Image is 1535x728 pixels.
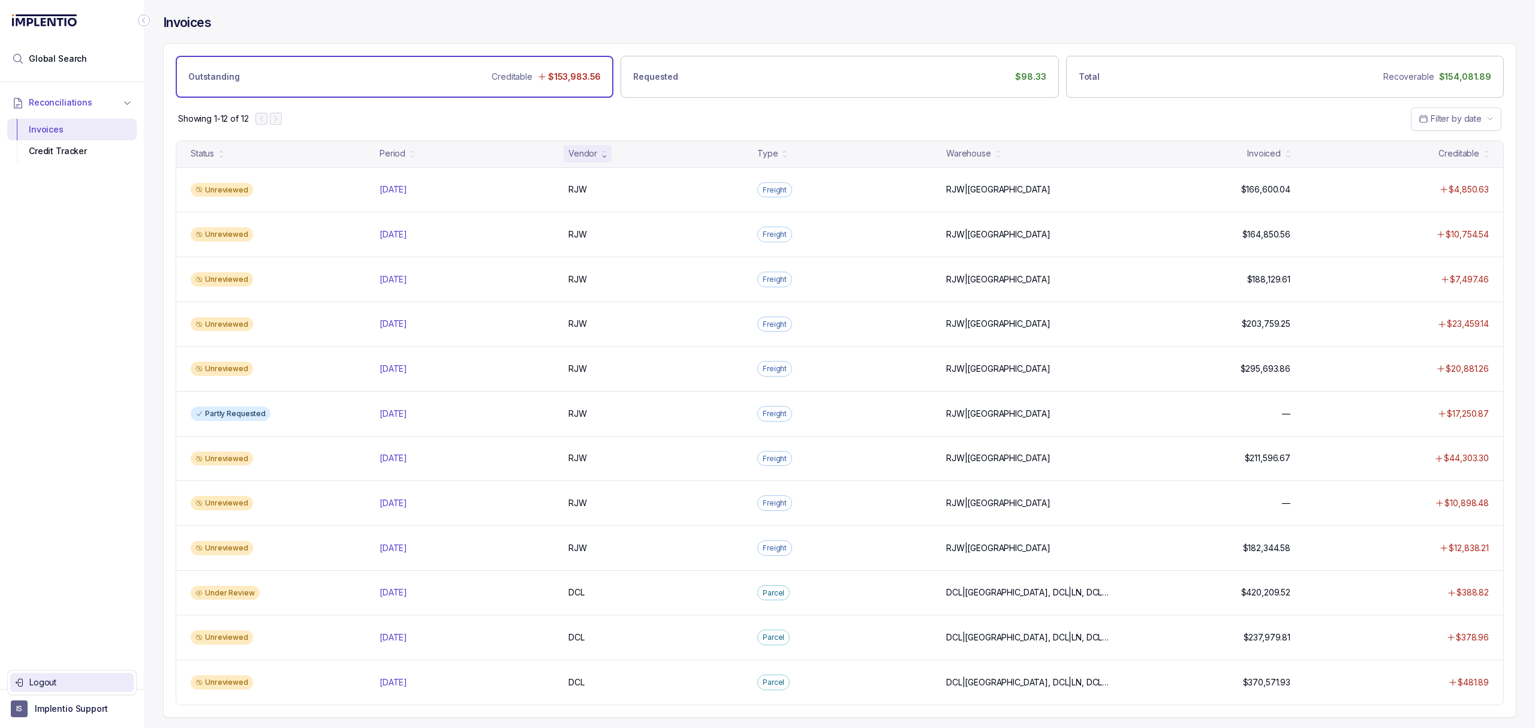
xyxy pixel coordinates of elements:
[1444,497,1489,509] p: $10,898.48
[1241,183,1290,195] p: $166,600.04
[946,183,1051,195] p: RJW|[GEOGRAPHIC_DATA]
[137,13,151,28] div: Collapse Icon
[946,148,991,160] div: Warehouse
[568,452,587,464] p: RJW
[191,317,253,332] div: Unreviewed
[11,700,28,717] span: User initials
[568,148,597,160] div: Vendor
[1247,148,1281,160] div: Invoiced
[380,542,407,554] p: [DATE]
[763,587,784,599] p: Parcel
[1383,71,1434,83] p: Recoverable
[946,497,1051,509] p: RJW|[GEOGRAPHIC_DATA]
[763,184,787,196] p: Freight
[757,148,778,160] div: Type
[1449,542,1489,554] p: $12,838.21
[1439,71,1491,83] p: $154,081.89
[568,631,585,643] p: DCL
[29,97,92,109] span: Reconciliations
[191,407,270,421] div: Partly Requested
[568,363,587,375] p: RJW
[17,140,127,162] div: Credit Tracker
[29,676,129,688] p: Logout
[1431,113,1482,124] span: Filter by date
[568,408,587,420] p: RJW
[1446,363,1489,375] p: $20,881.26
[1449,183,1489,195] p: $4,850.63
[191,362,253,376] div: Unreviewed
[946,631,1111,643] p: DCL|[GEOGRAPHIC_DATA], DCL|LN, DCL|YK
[763,676,784,688] p: Parcel
[946,363,1051,375] p: RJW|[GEOGRAPHIC_DATA]
[1243,676,1290,688] p: $370,571.93
[191,183,253,197] div: Unreviewed
[188,71,239,83] p: Outstanding
[946,228,1051,240] p: RJW|[GEOGRAPHIC_DATA]
[763,273,787,285] p: Freight
[1241,586,1290,598] p: $420,209.52
[380,363,407,375] p: [DATE]
[163,14,211,31] h4: Invoices
[380,148,405,160] div: Period
[1456,631,1489,643] p: $378.96
[380,408,407,420] p: [DATE]
[763,542,787,554] p: Freight
[1447,318,1489,330] p: $23,459.14
[35,703,108,715] p: Implentio Support
[548,71,601,83] p: $153,983.56
[191,496,253,510] div: Unreviewed
[191,630,253,645] div: Unreviewed
[763,497,787,509] p: Freight
[380,586,407,598] p: [DATE]
[1247,273,1290,285] p: $188,129.61
[1411,107,1501,130] button: Date Range Picker
[568,183,587,195] p: RJW
[11,700,133,717] button: User initialsImplentio Support
[763,318,787,330] p: Freight
[1245,452,1290,464] p: $211,596.67
[568,497,587,509] p: RJW
[1458,676,1489,688] p: $481.89
[1015,71,1046,83] p: $98.33
[1241,363,1290,375] p: $295,693.86
[178,113,248,125] div: Remaining page entries
[1244,631,1290,643] p: $237,979.81
[1456,586,1489,598] p: $388.82
[946,408,1051,420] p: RJW|[GEOGRAPHIC_DATA]
[946,676,1111,688] p: DCL|[GEOGRAPHIC_DATA], DCL|LN, DCL|YK
[1444,452,1489,464] p: $44,303.30
[380,273,407,285] p: [DATE]
[763,408,787,420] p: Freight
[191,452,253,466] div: Unreviewed
[17,119,127,140] div: Invoices
[1282,408,1290,420] p: —
[29,53,87,65] span: Global Search
[178,113,248,125] p: Showing 1-12 of 12
[568,318,587,330] p: RJW
[946,273,1051,285] p: RJW|[GEOGRAPHIC_DATA]
[7,116,137,165] div: Reconciliations
[191,675,253,690] div: Unreviewed
[763,228,787,240] p: Freight
[568,273,587,285] p: RJW
[946,542,1051,554] p: RJW|[GEOGRAPHIC_DATA]
[492,71,532,83] p: Creditable
[946,586,1111,598] p: DCL|[GEOGRAPHIC_DATA], DCL|LN, DCL|YK
[1419,113,1482,125] search: Date Range Picker
[1243,542,1290,554] p: $182,344.58
[380,228,407,240] p: [DATE]
[1242,318,1290,330] p: $203,759.25
[380,183,407,195] p: [DATE]
[763,363,787,375] p: Freight
[191,272,253,287] div: Unreviewed
[191,148,214,160] div: Status
[191,586,260,600] div: Under Review
[763,631,784,643] p: Parcel
[763,453,787,465] p: Freight
[568,676,585,688] p: DCL
[946,452,1051,464] p: RJW|[GEOGRAPHIC_DATA]
[568,228,587,240] p: RJW
[633,71,678,83] p: Requested
[380,318,407,330] p: [DATE]
[946,318,1051,330] p: RJW|[GEOGRAPHIC_DATA]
